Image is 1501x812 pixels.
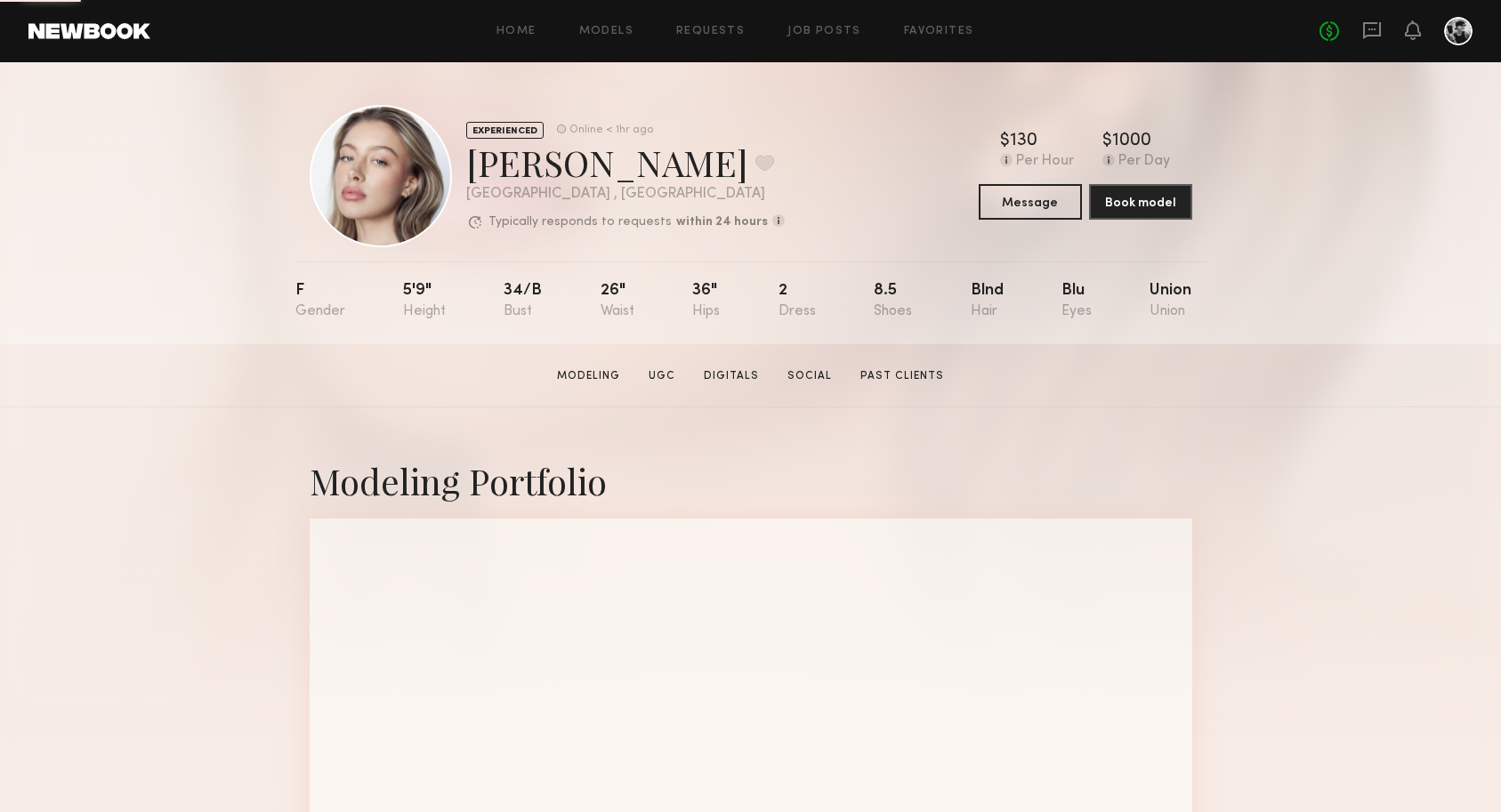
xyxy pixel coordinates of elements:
div: $ [1000,133,1010,150]
div: EXPERIENCED [466,122,544,139]
div: 5'9" [403,283,446,319]
button: Book model [1089,184,1192,220]
b: within 24 hours [676,216,768,229]
div: Blu [1061,283,1092,319]
div: [GEOGRAPHIC_DATA] , [GEOGRAPHIC_DATA] [466,187,785,202]
div: 130 [1010,133,1037,150]
a: Requests [676,26,745,37]
div: Per Hour [1016,154,1074,170]
a: Job Posts [787,26,861,37]
div: 36" [692,283,720,319]
a: Digitals [697,368,766,384]
div: Online < 1hr ago [569,125,653,136]
div: F [295,283,345,319]
div: [PERSON_NAME] [466,139,785,186]
div: 8.5 [874,283,912,319]
a: Social [780,368,839,384]
div: Per Day [1118,154,1170,170]
button: Message [979,184,1082,220]
div: Union [1150,283,1191,319]
a: Home [496,26,537,37]
div: 34/b [504,283,542,319]
div: Modeling Portfolio [310,457,1192,504]
div: 1000 [1112,133,1151,150]
div: 2 [779,283,816,319]
p: Typically responds to requests [488,216,672,229]
a: Models [579,26,633,37]
a: Past Clients [853,368,951,384]
div: Blnd [971,283,1004,319]
div: 26" [601,283,634,319]
a: Favorites [904,26,974,37]
a: UGC [642,368,682,384]
div: $ [1102,133,1112,150]
a: Modeling [550,368,627,384]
